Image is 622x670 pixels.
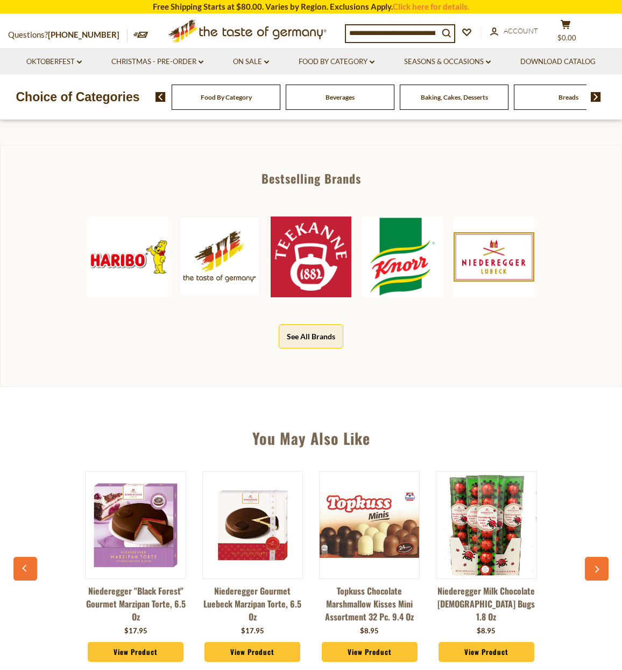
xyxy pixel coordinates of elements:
[520,56,596,68] a: Download Catalog
[421,93,488,101] a: Baking, Cakes, Desserts
[557,33,576,42] span: $0.00
[8,28,128,42] p: Questions?
[19,414,604,458] div: You May Also Like
[322,642,418,662] a: View Product
[439,642,534,662] a: View Product
[88,642,183,662] a: View Product
[124,626,147,637] div: $17.95
[326,93,355,101] a: Beverages
[299,56,374,68] a: Food By Category
[360,626,379,637] div: $8.95
[203,476,302,575] img: Niederegger Gourmet Luebeck Marzipan Torte, 6.5 oz
[436,476,536,575] img: Niederegger Milk Chocolate Lady Bugs 1.8 oz
[320,493,419,557] img: Topkuss Chocolate Marshmallow Kisses Mini Assortment 32 pc. 9.4 oz
[271,217,351,297] img: Teekanne
[591,92,601,102] img: next arrow
[204,642,300,662] a: View Product
[454,217,534,297] img: Niederegger
[26,56,82,68] a: Oktoberfest
[319,584,420,623] a: Topkuss Chocolate Marshmallow Kisses Mini Assortment 32 pc. 9.4 oz
[549,19,582,46] button: $0.00
[404,56,491,68] a: Seasons & Occasions
[279,324,343,348] button: See All Brands
[48,30,119,39] a: [PHONE_NUMBER]
[436,584,536,623] a: Niederegger Milk Chocolate [DEMOGRAPHIC_DATA] Bugs 1.8 oz
[111,56,203,68] a: Christmas - PRE-ORDER
[1,172,621,184] div: Bestselling Brands
[504,26,538,35] span: Account
[490,25,538,37] a: Account
[393,2,469,11] a: Click here for details.
[85,584,186,623] a: Niederegger "Black Forest" Gourmet Marzipan Torte, 6.5 oz
[201,93,252,101] a: Food By Category
[86,476,185,575] img: Niederegger
[477,626,496,637] div: $8.95
[202,584,303,623] a: Niederegger Gourmet Luebeck Marzipan Torte, 6.5 oz
[233,56,269,68] a: On Sale
[88,217,168,297] img: Haribo
[155,92,166,102] img: previous arrow
[362,217,443,297] img: Knorr
[179,217,260,297] img: The Taste of Germany
[559,93,578,101] a: Breads
[241,626,264,637] div: $17.95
